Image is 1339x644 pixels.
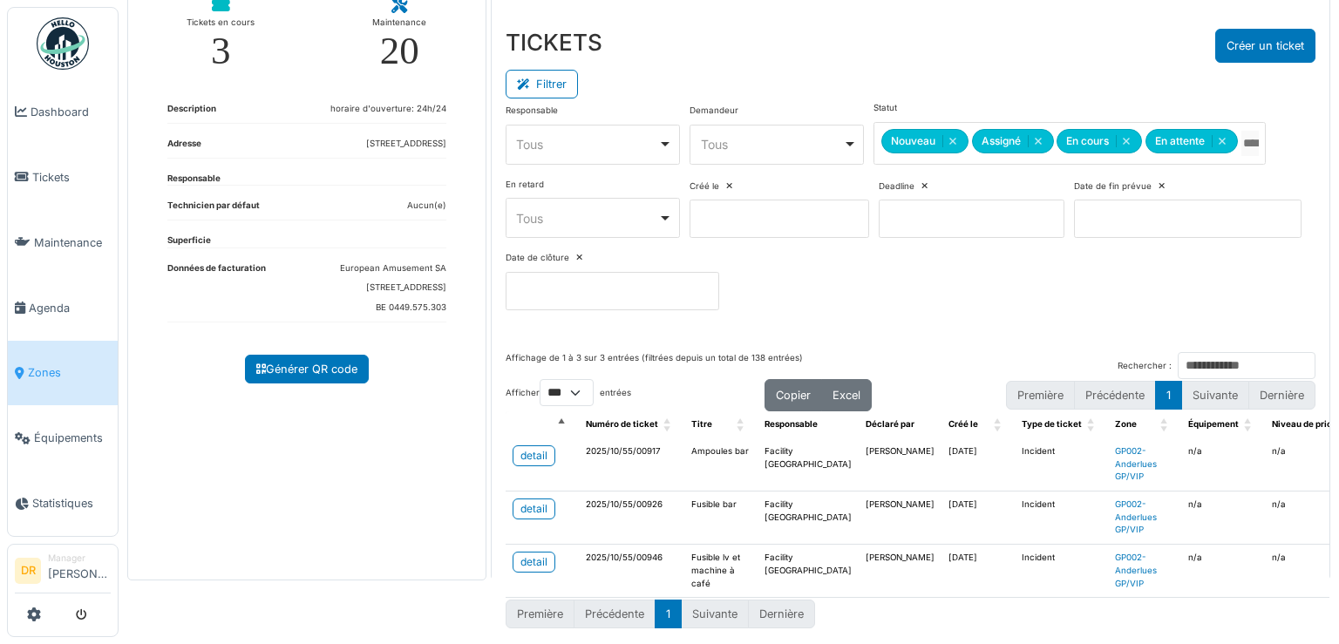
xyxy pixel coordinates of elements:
td: n/a [1181,438,1265,491]
dt: Technicien par défaut [167,200,260,220]
div: detail [520,501,547,517]
a: Tickets [8,145,118,210]
span: Dashboard [31,104,111,120]
div: En attente [1145,129,1238,153]
td: [DATE] [941,438,1015,491]
label: Afficher entrées [506,379,631,406]
span: Agenda [29,300,111,316]
label: Date de clôture [506,252,569,265]
dd: [STREET_ADDRESS] [340,281,446,295]
button: Filtrer [506,70,578,98]
button: Remove item: 'assigned' [1028,135,1048,147]
span: Zone [1115,419,1137,429]
td: Facility [GEOGRAPHIC_DATA] [758,545,859,598]
td: 2025/10/55/00946 [579,545,684,598]
button: Remove item: 'ongoing' [1116,135,1136,147]
td: Fusible lv et machine à café [684,545,758,598]
td: Facility [GEOGRAPHIC_DATA] [758,491,859,545]
button: Créer un ticket [1215,29,1315,63]
td: [PERSON_NAME] [859,438,941,491]
div: detail [520,448,547,464]
span: Numéro de ticket [586,419,658,429]
label: Deadline [879,180,914,193]
a: Équipements [8,405,118,471]
label: Responsable [506,105,558,118]
td: Fusible bar [684,491,758,545]
td: 2025/10/55/00926 [579,491,684,545]
span: Responsable [765,419,818,429]
div: Tous [516,135,658,153]
td: n/a [1181,491,1265,545]
a: detail [513,445,555,466]
span: Zone: Activate to sort [1160,411,1171,438]
a: detail [513,552,555,573]
label: En retard [506,179,544,192]
button: Remove item: 'new' [942,135,962,147]
span: Titre [691,419,712,429]
a: Maintenance [8,210,118,275]
label: Rechercher : [1118,360,1172,373]
div: Assigné [972,129,1054,153]
li: DR [15,558,41,584]
dt: Responsable [167,173,221,186]
a: DR Manager[PERSON_NAME] [15,552,111,593]
label: Date de fin prévue [1074,180,1152,193]
a: Agenda [8,275,118,341]
span: Équipements [34,430,111,446]
button: Remove item: 'on_hold' [1212,135,1232,147]
button: 1 [1155,381,1182,410]
button: Copier [765,379,822,411]
input: Tous [1241,131,1259,156]
select: Afficherentrées [540,379,594,406]
span: Type de ticket [1022,419,1082,429]
a: Dashboard [8,79,118,145]
div: 3 [211,31,231,71]
nav: pagination [506,600,815,628]
td: [DATE] [941,491,1015,545]
dt: Adresse [167,138,201,158]
dt: Description [167,103,216,123]
a: GP002-Anderlues GP/VIP [1115,552,1157,587]
a: Statistiques [8,471,118,536]
dt: Superficie [167,234,211,247]
div: Maintenance [372,14,426,31]
span: Équipement: Activate to sort [1244,411,1254,438]
li: [PERSON_NAME] [48,552,111,589]
td: [DATE] [941,545,1015,598]
span: Copier [776,389,811,402]
div: Tous [516,209,658,227]
td: Incident [1015,491,1108,545]
td: [PERSON_NAME] [859,545,941,598]
span: Numéro de ticket: Activate to sort [663,411,674,438]
span: Tickets [32,169,111,186]
dt: Données de facturation [167,262,266,322]
dd: Aucun(e) [407,200,446,213]
label: Demandeur [690,105,738,118]
div: Nouveau [881,129,969,153]
dd: [STREET_ADDRESS] [366,138,446,151]
button: Excel [821,379,872,411]
td: 2025/10/55/00917 [579,438,684,491]
nav: pagination [1006,381,1315,410]
dd: BE 0449.575.303 [340,302,446,315]
span: Zones [28,364,111,381]
span: Titre: Activate to sort [737,411,747,438]
td: Incident [1015,438,1108,491]
a: detail [513,498,555,519]
td: Facility [GEOGRAPHIC_DATA] [758,438,859,491]
div: detail [520,554,547,570]
div: Affichage de 1 à 3 sur 3 entrées (filtrées depuis un total de 138 entrées) [506,352,803,379]
a: Zones [8,341,118,406]
dd: European Amusement SA [340,262,446,275]
span: Type de ticket: Activate to sort [1087,411,1098,438]
span: Maintenance [34,234,111,251]
span: Statistiques [32,495,111,512]
a: GP002-Anderlues GP/VIP [1115,446,1157,481]
div: Tickets en cours [187,14,255,31]
a: Générer QR code [245,355,369,383]
div: Manager [48,552,111,565]
td: [PERSON_NAME] [859,491,941,545]
span: Créé le: Activate to sort [994,411,1004,438]
span: Créé le [948,419,978,429]
span: Excel [833,389,860,402]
